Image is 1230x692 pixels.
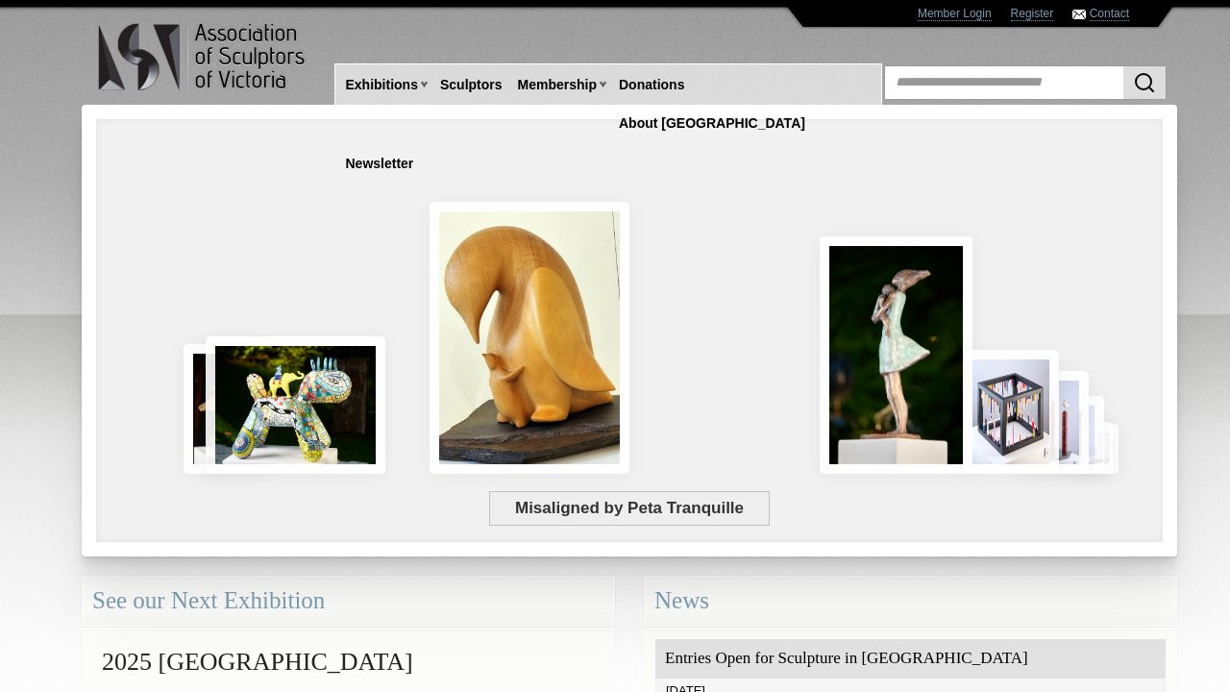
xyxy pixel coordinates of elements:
[611,67,692,103] a: Donations
[338,146,422,182] a: Newsletter
[510,67,604,103] a: Membership
[655,639,1166,679] div: Entries Open for Sculpture in [GEOGRAPHIC_DATA]
[430,202,629,474] img: Scars of Devotion
[432,67,510,103] a: Sculptors
[918,7,992,21] a: Member Login
[97,19,308,95] img: logo.png
[1072,10,1086,19] img: Contact ASV
[1011,7,1054,21] a: Register
[338,67,426,103] a: Exhibitions
[82,576,615,627] div: See our Next Exhibition
[644,576,1177,627] div: News
[489,491,769,526] span: Misaligned by Peta Tranquille
[92,638,604,685] h2: 2025 [GEOGRAPHIC_DATA]
[820,236,972,474] img: Connection
[611,106,813,141] a: About [GEOGRAPHIC_DATA]
[1090,7,1129,21] a: Contact
[1133,71,1156,94] img: Search
[963,350,1058,474] img: Misaligned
